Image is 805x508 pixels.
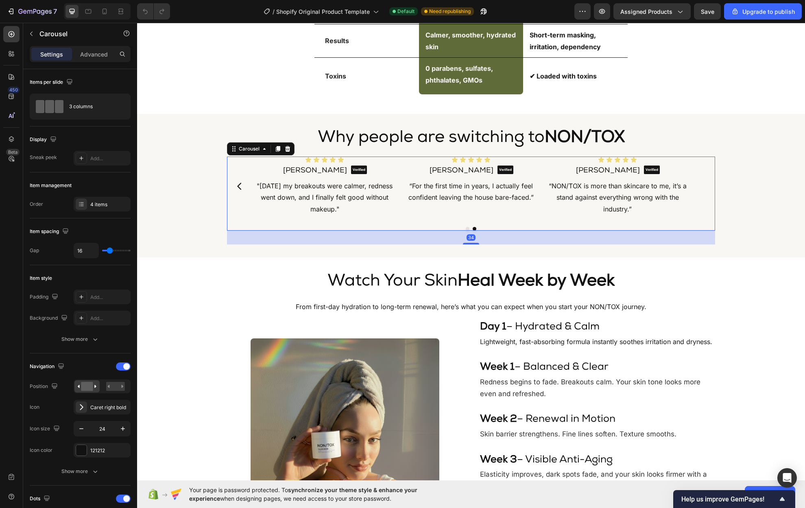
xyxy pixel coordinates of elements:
[321,251,478,268] strong: Heal Week by Week
[681,495,777,503] span: Help us improve GemPages!
[53,7,57,16] p: 7
[411,157,550,192] p: “NON/TOX is more than skincare to me, it’s a stand against everything wrong with the industry.”
[90,104,578,127] h2: Why people are switching to
[80,50,108,59] p: Advanced
[100,122,124,130] div: Carousel
[30,403,39,411] div: Icon
[408,107,488,124] strong: NON/TOX
[39,29,109,39] p: Carousel
[90,447,129,454] div: 121212
[90,248,578,271] h2: Watch Your Skin
[343,407,539,415] span: Skin barrier strengthens. Fine lines soften. Texture smooths.
[731,7,795,16] div: Upgrade to publish
[30,423,61,434] div: Icon size
[74,243,98,258] input: Auto
[113,316,302,504] img: gempages_584066384795796234-4045d020-420d-4702-b8aa-a827b8329780.png
[90,201,129,208] div: 4 items
[508,144,521,150] p: Verified
[6,149,20,155] div: Beta
[342,390,578,405] h2: – Renewal in Motion
[343,355,563,375] span: Redness begins to fade. Breakouts calm. Your skin tone looks more even and refreshed.
[216,144,228,150] p: Verified
[777,468,797,488] div: Open Intercom Messenger
[745,486,795,502] button: Allow access
[90,315,129,322] div: Add...
[343,432,380,443] strong: Week 3
[30,77,74,88] div: Items per slide
[30,361,66,372] div: Navigation
[276,7,370,16] span: Shopify Original Product Template
[438,143,504,154] h2: [PERSON_NAME]
[30,447,52,454] div: Icon color
[273,7,275,16] span: /
[30,292,60,303] div: Padding
[90,404,129,411] div: Caret right bold
[30,313,69,324] div: Background
[292,143,357,154] h2: [PERSON_NAME]
[620,7,672,16] span: Assigned Products
[8,87,20,93] div: 450
[91,278,577,290] p: From first-day hydration to long-term renewal, here’s what you can expect when you start your NON...
[397,8,414,15] span: Default
[288,40,380,63] p: 0 parabens, sulfates, phthalates, GMOs
[343,299,369,310] strong: Day 1
[30,154,57,161] div: Sneak peek
[393,48,484,59] p: ✔ Loaded with toxins
[343,392,380,402] strong: Week 2
[343,340,377,350] strong: Week 1
[3,3,61,20] button: 7
[342,430,578,445] h2: – Visible Anti-Aging
[681,494,787,504] button: Show survey - Help us improve GemPages!
[30,134,58,145] div: Display
[329,204,332,208] button: Dot
[137,23,805,480] iframe: Design area
[30,381,59,392] div: Position
[362,144,375,150] p: Verified
[336,204,339,208] button: Dot
[40,50,63,59] p: Settings
[724,3,802,20] button: Upgrade to publish
[90,155,129,162] div: Add...
[91,152,114,175] button: Carousel Back Arrow
[69,97,119,116] div: 3 columns
[701,8,714,15] span: Save
[343,313,577,325] p: Lightweight, fast-absorbing formula instantly soothes irritation and dryness.
[30,247,39,254] div: Gap
[329,211,338,218] div: 34
[30,464,131,479] button: Show more
[189,486,417,502] span: synchronize your theme style & enhance your experience
[118,157,257,192] p: "[DATE] my breakouts were calmer, redness went down, and I finally felt good without makeup."
[61,467,99,475] div: Show more
[145,143,211,154] h2: [PERSON_NAME]
[61,335,99,343] div: Show more
[694,3,721,20] button: Save
[429,8,471,15] span: Need republishing
[342,338,578,353] h2: – Balanced & Clear
[265,157,403,181] p: “For the first time in years, I actually feel confident leaving the house bare-faced.”
[188,49,271,58] p: Toxins
[189,486,449,503] span: Your page is password protected. To when designing pages, we need access to your store password.
[90,294,129,301] div: Add...
[342,297,578,312] h2: – Hydrated & Calm
[30,493,52,504] div: Dots
[30,332,131,347] button: Show more
[30,226,70,237] div: Item spacing
[137,3,170,20] div: Undo/Redo
[30,201,43,208] div: Order
[613,3,691,20] button: Assigned Products
[30,275,52,282] div: Item style
[30,182,72,189] div: Item management
[343,447,570,467] span: Elasticity improves, dark spots fade, and your skin looks firmer with a natural glow.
